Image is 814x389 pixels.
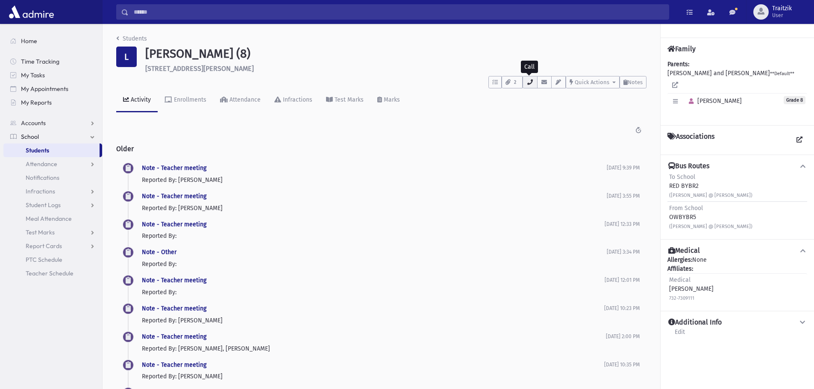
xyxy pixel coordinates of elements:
div: L [116,47,137,67]
a: Attendance [3,157,102,171]
span: School [21,133,39,140]
span: [DATE] 3:34 PM [607,249,640,255]
a: Student Logs [3,198,102,212]
a: Activity [116,88,158,112]
span: [DATE] 2:00 PM [606,333,640,339]
span: Time Tracking [21,58,59,65]
input: Search [129,4,669,20]
div: Activity [129,96,151,103]
span: My Reports [21,99,52,106]
a: Infractions [267,88,319,112]
button: Notes [620,76,646,88]
a: Note - Teacher meeting [142,221,206,228]
small: 732-7309111 [669,295,694,301]
span: Grade 8 [784,96,805,104]
a: Infractions [3,184,102,198]
button: Additional Info [667,318,807,327]
h1: [PERSON_NAME] (8) [145,47,646,61]
button: Medical [667,246,807,255]
a: Test Marks [319,88,370,112]
a: View all Associations [792,132,807,148]
b: Allergies: [667,256,692,263]
h4: Associations [667,132,714,148]
a: Report Cards [3,239,102,253]
p: Reported By: [PERSON_NAME] [142,316,604,325]
a: Note - Teacher meeting [142,361,206,369]
span: Students [26,146,49,154]
span: Student Logs [26,201,61,209]
a: Attendance [213,88,267,112]
span: Accounts [21,119,46,127]
p: Reported By: [142,288,605,297]
p: Reported By: [PERSON_NAME] [142,372,604,381]
span: Meal Attendance [26,215,72,222]
a: Accounts [3,116,102,130]
small: ([PERSON_NAME] @ [PERSON_NAME]) [669,193,752,198]
a: Note - Other [142,249,176,256]
h4: Additional Info [668,318,722,327]
span: Medical [669,276,691,284]
a: Note - Teacher meeting [142,164,206,172]
span: Notes [628,79,643,85]
span: PTC Schedule [26,256,62,263]
span: Report Cards [26,242,62,250]
h6: [STREET_ADDRESS][PERSON_NAME] [145,64,646,73]
a: My Appointments [3,82,102,96]
span: Quick Actions [575,79,609,85]
a: PTC Schedule [3,253,102,266]
b: Affiliates: [667,265,693,272]
span: 2 [511,79,519,86]
span: Infractions [26,187,55,195]
b: Parents: [667,61,689,68]
a: Test Marks [3,225,102,239]
p: Reported By: [142,260,607,269]
div: Test Marks [333,96,364,103]
span: Test Marks [26,228,55,236]
p: Reported By: [PERSON_NAME], [PERSON_NAME] [142,344,606,353]
p: Reported By: [PERSON_NAME] [142,204,607,213]
a: Students [116,35,147,42]
span: [DATE] 10:35 PM [604,362,640,368]
h4: Medical [668,246,700,255]
span: [PERSON_NAME] [685,97,742,105]
a: Time Tracking [3,55,102,68]
div: [PERSON_NAME] [669,275,714,302]
div: Attendance [228,96,261,103]
span: User [772,12,792,19]
span: Notifications [26,174,59,181]
div: RED BYBR2 [669,173,752,199]
a: Note - Teacher meeting [142,305,206,312]
div: None [667,255,807,304]
a: Notifications [3,171,102,184]
span: [DATE] 9:39 PM [607,165,640,171]
div: [PERSON_NAME] and [PERSON_NAME] [667,60,807,118]
span: [DATE] 12:33 PM [605,221,640,227]
a: Students [3,143,100,157]
a: Home [3,34,102,48]
p: Reported By: [142,231,605,240]
span: Traitzik [772,5,792,12]
img: AdmirePro [7,3,56,20]
h2: Older [116,138,646,160]
span: My Tasks [21,71,45,79]
a: Enrollments [158,88,213,112]
a: Edit [674,327,685,342]
h4: Family [667,45,696,53]
small: ([PERSON_NAME] @ [PERSON_NAME]) [669,224,752,229]
span: [DATE] 12:01 PM [605,277,640,283]
span: [DATE] 10:23 PM [604,305,640,311]
a: Teacher Schedule [3,266,102,280]
div: OWBYBR5 [669,204,752,231]
button: 2 [502,76,523,88]
span: To School [669,173,695,181]
span: From School [669,205,703,212]
a: Meal Attendance [3,212,102,225]
a: My Reports [3,96,102,109]
div: Enrollments [172,96,206,103]
button: Bus Routes [667,162,807,171]
a: Note - Teacher meeting [142,333,206,340]
h4: Bus Routes [668,162,709,171]
p: Reported By: [PERSON_NAME] [142,175,607,184]
span: [DATE] 3:55 PM [607,193,640,199]
span: Attendance [26,160,57,168]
